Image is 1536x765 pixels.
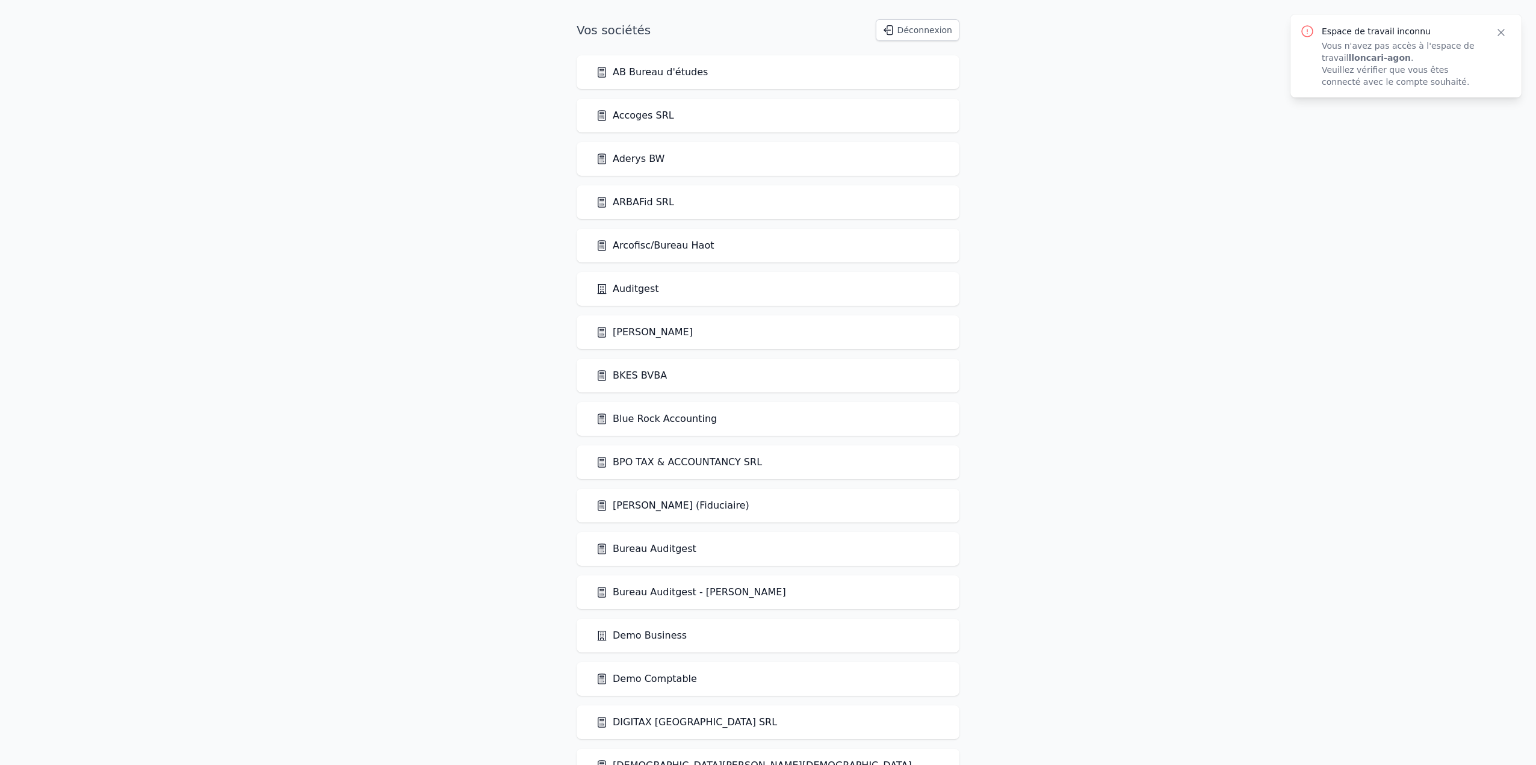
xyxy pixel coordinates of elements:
a: AB Bureau d'études [596,65,708,79]
a: Demo Comptable [596,672,697,686]
button: Déconnexion [876,19,959,41]
a: BKES BVBA [596,368,667,383]
a: [PERSON_NAME] [596,325,693,339]
a: [PERSON_NAME] (Fiduciaire) [596,498,749,513]
a: Auditgest [596,282,659,296]
a: Blue Rock Accounting [596,412,717,426]
h1: Vos sociétés [577,22,651,39]
a: ARBAFid SRL [596,195,674,209]
p: Espace de travail inconnu [1322,25,1481,37]
p: Vous n'avez pas accès à l'espace de travail . Veuillez vérifier que vous êtes connecté avec le co... [1322,40,1481,88]
strong: lloncari-agon [1348,53,1411,63]
a: Arcofisc/Bureau Haot [596,238,714,253]
a: Accoges SRL [596,108,674,123]
a: Bureau Auditgest [596,542,696,556]
a: Bureau Auditgest - [PERSON_NAME] [596,585,786,599]
a: DIGITAX [GEOGRAPHIC_DATA] SRL [596,715,777,729]
a: Demo Business [596,628,687,643]
a: Aderys BW [596,152,664,166]
a: BPO TAX & ACCOUNTANCY SRL [596,455,762,469]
